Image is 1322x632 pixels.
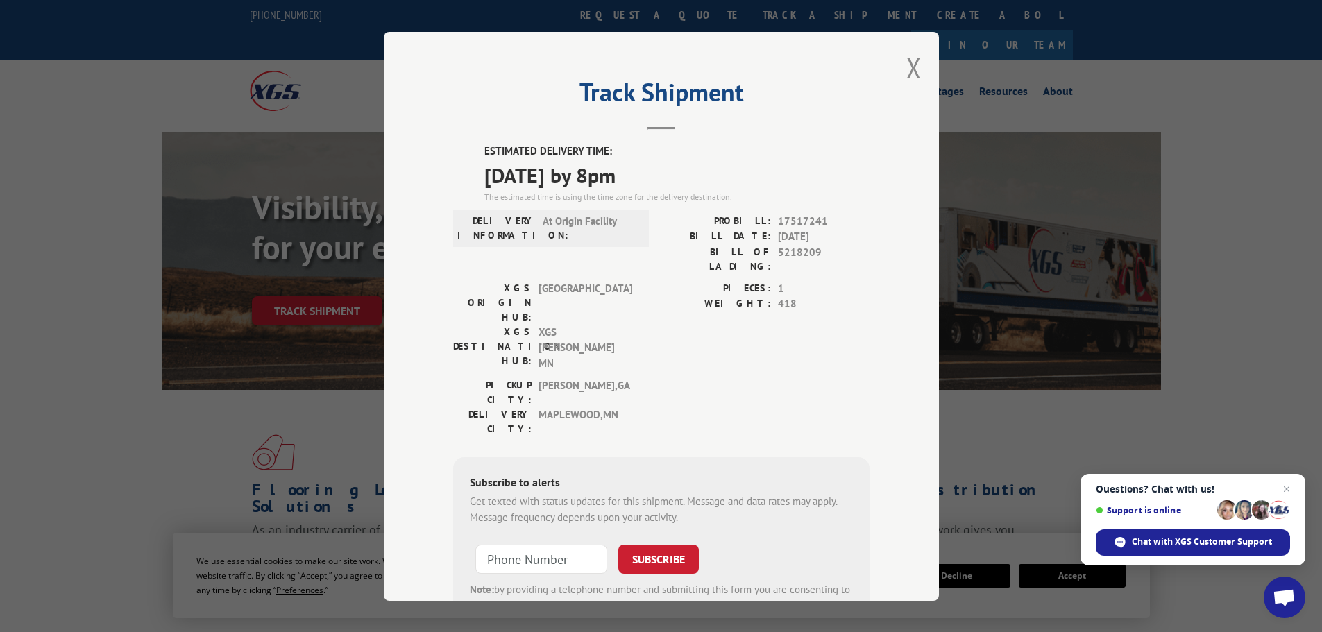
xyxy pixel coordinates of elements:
span: MAPLEWOOD , MN [539,407,632,436]
label: PICKUP CITY: [453,378,532,407]
div: by providing a telephone number and submitting this form you are consenting to be contacted by SM... [470,582,853,629]
label: DELIVERY CITY: [453,407,532,436]
div: Subscribe to alerts [470,474,853,494]
span: [PERSON_NAME] , GA [539,378,632,407]
span: [DATE] by 8pm [484,159,870,190]
span: At Origin Facility [543,213,636,242]
input: Phone Number [475,545,607,574]
label: DELIVERY INFORMATION: [457,213,536,242]
span: [DATE] [778,229,870,245]
span: Support is online [1096,505,1212,515]
label: PIECES: [661,280,771,296]
span: 17517241 [778,213,870,229]
h2: Track Shipment [453,83,870,109]
div: The estimated time is using the time zone for the delivery destination. [484,190,870,203]
label: XGS ORIGIN HUB: [453,280,532,324]
span: [GEOGRAPHIC_DATA] [539,280,632,324]
span: Chat with XGS Customer Support [1096,529,1290,556]
button: Close modal [906,49,922,86]
label: PROBILL: [661,213,771,229]
label: ESTIMATED DELIVERY TIME: [484,144,870,160]
label: BILL DATE: [661,229,771,245]
a: Open chat [1264,577,1305,618]
label: BILL OF LADING: [661,244,771,273]
span: 1 [778,280,870,296]
span: Questions? Chat with us! [1096,484,1290,495]
span: 5218209 [778,244,870,273]
button: SUBSCRIBE [618,545,699,574]
label: XGS DESTINATION HUB: [453,324,532,371]
label: WEIGHT: [661,296,771,312]
div: Get texted with status updates for this shipment. Message and data rates may apply. Message frequ... [470,494,853,525]
strong: Note: [470,583,494,596]
span: 418 [778,296,870,312]
span: Chat with XGS Customer Support [1132,536,1272,548]
span: XGS [PERSON_NAME] MN [539,324,632,371]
